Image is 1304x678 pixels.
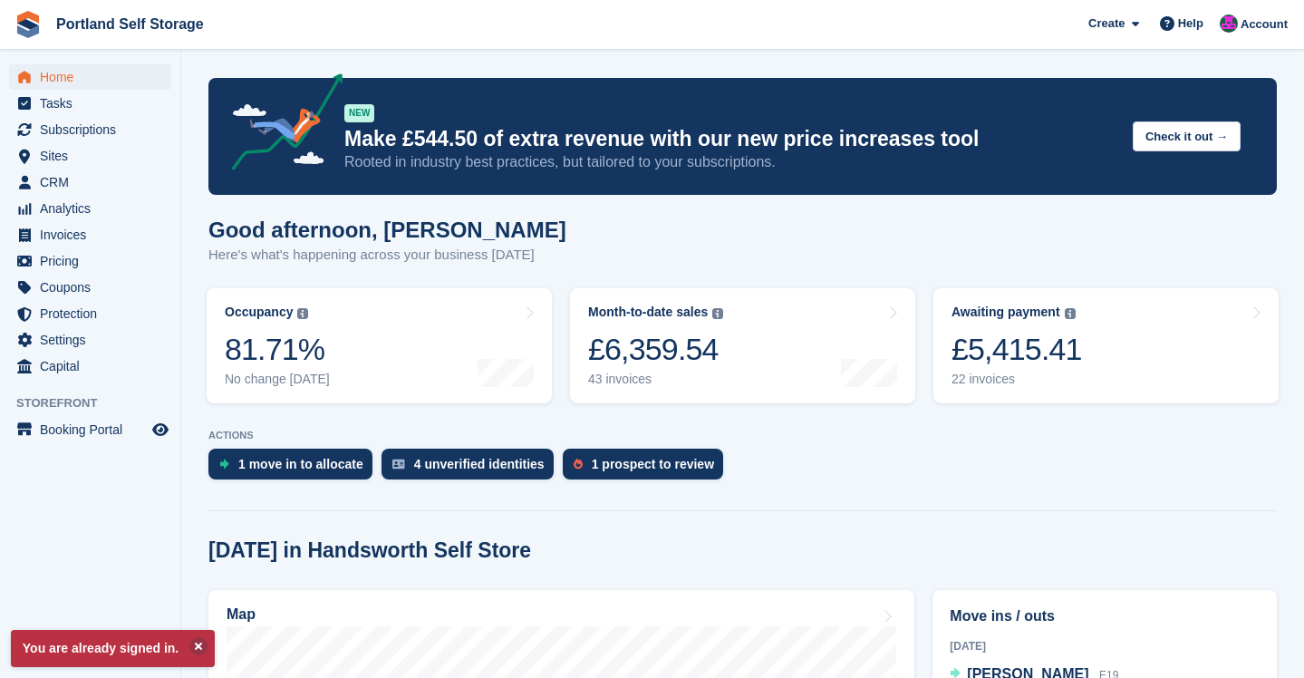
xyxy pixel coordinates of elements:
a: Portland Self Storage [49,9,211,39]
p: You are already signed in. [11,630,215,667]
a: menu [9,169,171,195]
span: Capital [40,354,149,379]
h2: Map [227,606,256,623]
div: £5,415.41 [951,331,1082,368]
span: Settings [40,327,149,353]
a: menu [9,417,171,442]
img: David Baker [1220,15,1238,33]
div: £6,359.54 [588,331,723,368]
img: icon-info-grey-7440780725fd019a000dd9b08b2336e03edf1995a4989e88bcd33f0948082b44.svg [297,308,308,319]
div: No change [DATE] [225,372,330,387]
a: menu [9,64,171,90]
span: Tasks [40,91,149,116]
span: Home [40,64,149,90]
span: Protection [40,301,149,326]
div: Awaiting payment [951,305,1060,320]
span: Storefront [16,394,180,412]
p: Make £544.50 of extra revenue with our new price increases tool [344,126,1118,152]
div: 43 invoices [588,372,723,387]
a: menu [9,275,171,300]
a: Awaiting payment £5,415.41 22 invoices [933,288,1279,403]
img: price-adjustments-announcement-icon-8257ccfd72463d97f412b2fc003d46551f7dbcb40ab6d574587a9cd5c0d94... [217,73,343,177]
div: 81.71% [225,331,330,368]
img: prospect-51fa495bee0391a8d652442698ab0144808aea92771e9ea1ae160a38d050c398.svg [574,459,583,470]
a: Month-to-date sales £6,359.54 43 invoices [570,288,915,403]
div: 1 move in to allocate [238,457,363,471]
a: 4 unverified identities [382,449,563,489]
h1: Good afternoon, [PERSON_NAME] [208,218,566,242]
a: menu [9,301,171,326]
a: Preview store [150,419,171,441]
img: stora-icon-8386f47178a22dfd0bd8f6a31ec36ba5ce8667c1dd55bd0f319d3a0aa187defe.svg [14,11,42,38]
span: Sites [40,143,149,169]
div: Occupancy [225,305,293,320]
div: NEW [344,104,374,122]
a: menu [9,222,171,247]
a: menu [9,143,171,169]
span: CRM [40,169,149,195]
span: Invoices [40,222,149,247]
img: icon-info-grey-7440780725fd019a000dd9b08b2336e03edf1995a4989e88bcd33f0948082b44.svg [712,308,723,319]
div: [DATE] [950,638,1260,654]
p: Rooted in industry best practices, but tailored to your subscriptions. [344,152,1118,172]
span: Account [1241,15,1288,34]
span: Coupons [40,275,149,300]
span: Subscriptions [40,117,149,142]
a: menu [9,327,171,353]
span: Create [1088,15,1125,33]
div: Month-to-date sales [588,305,708,320]
span: Pricing [40,248,149,274]
p: ACTIONS [208,430,1277,441]
a: 1 prospect to review [563,449,732,489]
div: 4 unverified identities [414,457,545,471]
img: move_ins_to_allocate_icon-fdf77a2bb77ea45bf5b3d319d69a93e2d87916cf1d5bf7949dd705db3b84f3ca.svg [219,459,229,470]
a: menu [9,196,171,221]
a: Occupancy 81.71% No change [DATE] [207,288,552,403]
a: 1 move in to allocate [208,449,382,489]
a: menu [9,91,171,116]
h2: Move ins / outs [950,605,1260,627]
span: Booking Portal [40,417,149,442]
span: Help [1178,15,1203,33]
span: Analytics [40,196,149,221]
h2: [DATE] in Handsworth Self Store [208,538,531,563]
a: menu [9,354,171,379]
a: menu [9,117,171,142]
div: 22 invoices [951,372,1082,387]
p: Here's what's happening across your business [DATE] [208,245,566,266]
img: icon-info-grey-7440780725fd019a000dd9b08b2336e03edf1995a4989e88bcd33f0948082b44.svg [1065,308,1076,319]
div: 1 prospect to review [592,457,714,471]
button: Check it out → [1133,121,1241,151]
img: verify_identity-adf6edd0f0f0b5bbfe63781bf79b02c33cf7c696d77639b501bdc392416b5a36.svg [392,459,405,470]
a: menu [9,248,171,274]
